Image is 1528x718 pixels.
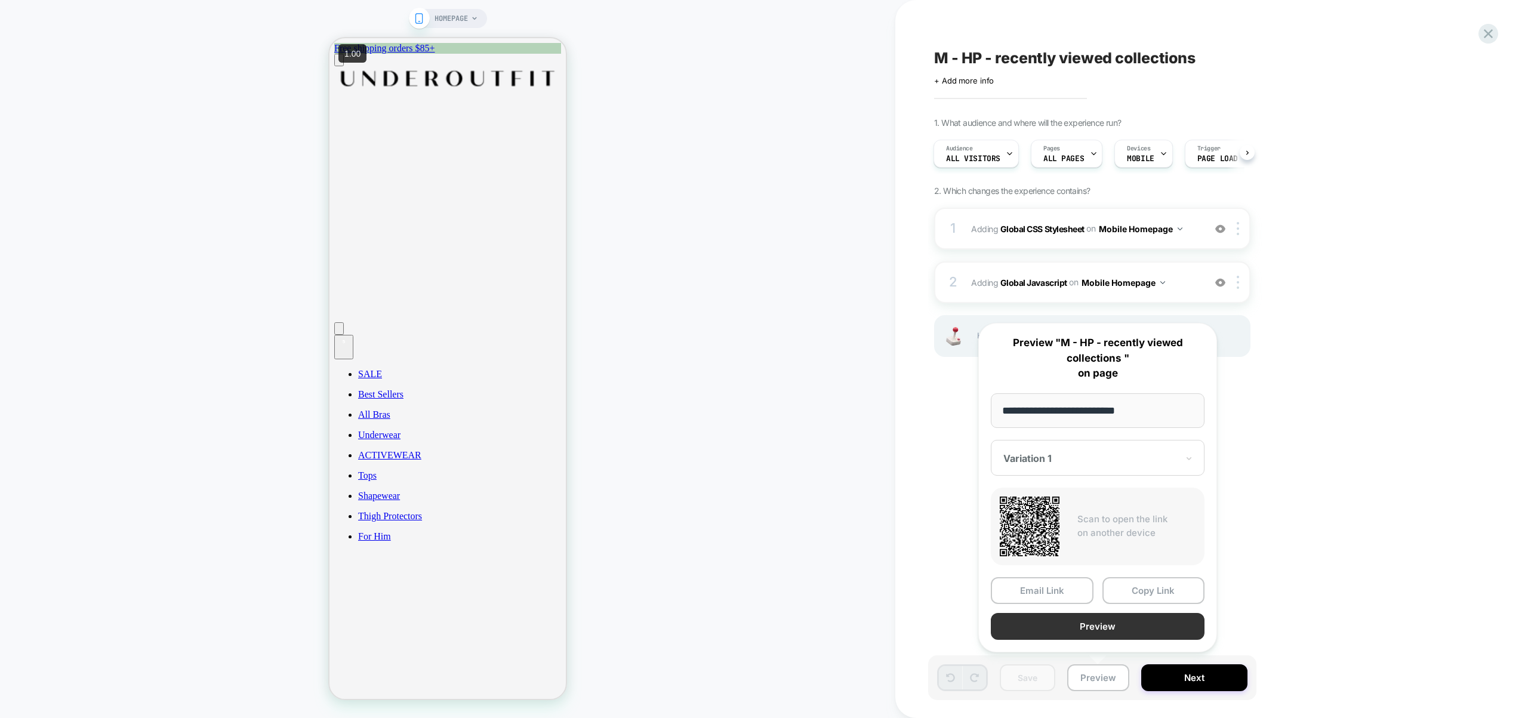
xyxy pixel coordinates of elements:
span: on [1086,221,1095,236]
span: 2. Which changes the experience contains? [934,186,1090,196]
b: Global CSS Stylesheet [1000,223,1085,233]
img: down arrow [1160,281,1165,284]
p: Preview "M - HP - recently viewed collections " on page [991,335,1204,381]
a: Underwear [29,392,232,402]
span: MOBILE [1127,155,1154,163]
button: Open menu [5,16,14,28]
a: Best Sellers [29,351,232,362]
img: Logo [5,28,232,53]
div: 1 [947,217,959,241]
span: ALL PAGES [1043,155,1084,163]
button: Preview [1067,664,1129,691]
button: Save [1000,664,1055,691]
span: on [1069,275,1078,289]
p: Scan to open the link on another device [1077,513,1196,540]
span: Audience [946,144,973,153]
button: Mobile Homepage [1099,220,1182,238]
a: ACTIVEWEAR [29,412,232,423]
a: Tops [29,432,232,443]
button: Mobile Homepage [1082,274,1165,291]
a: Shapewear [29,452,232,463]
a: Free shipping orders $85+ [5,5,106,15]
button: Open cart [5,297,24,321]
button: Open search [5,284,14,297]
span: All Visitors [946,155,1000,163]
img: crossed eye [1215,278,1225,288]
div: 5 [10,298,19,308]
button: Copy Link [1102,577,1205,604]
span: Devices [1127,144,1150,153]
a: Go to homepage [5,44,232,54]
button: Email Link [991,577,1093,604]
img: down arrow [1178,227,1182,230]
a: For Him [29,493,232,504]
img: close [1237,222,1239,235]
button: Next [1141,664,1247,691]
a: Go to account page [5,273,232,283]
b: Global Javascript [1000,277,1067,287]
span: 1. What audience and where will the experience run? [934,118,1121,128]
div: 1 / 1 [5,5,232,16]
span: Pages [1043,144,1060,153]
button: Preview [991,613,1204,640]
a: Thigh Protectors [29,473,232,483]
span: Page Load [1197,155,1238,163]
span: Trigger [1197,144,1221,153]
img: close [1237,276,1239,289]
div: 2 [947,270,959,294]
a: SALE [29,331,232,341]
img: crossed eye [1215,224,1225,234]
img: Joystick [941,327,965,346]
span: M - HP - recently viewed collections [934,49,1196,67]
span: Adding [971,220,1199,238]
span: Adding [971,274,1199,291]
a: All Bras [29,371,232,382]
span: + Add more info [934,76,994,85]
span: HOMEPAGE [435,9,468,28]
